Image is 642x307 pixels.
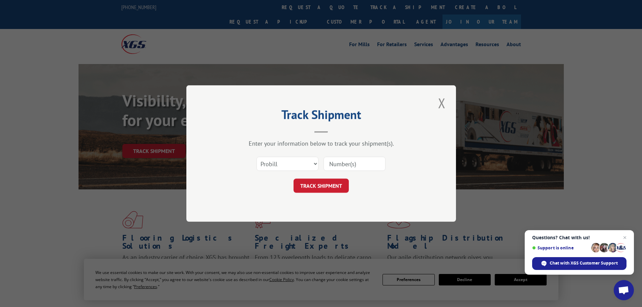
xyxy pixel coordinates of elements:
[532,257,626,270] span: Chat with XGS Customer Support
[532,245,589,250] span: Support is online
[532,235,626,240] span: Questions? Chat with us!
[294,179,349,193] button: TRACK SHIPMENT
[220,110,422,123] h2: Track Shipment
[436,94,448,112] button: Close modal
[550,260,618,266] span: Chat with XGS Customer Support
[324,157,386,171] input: Number(s)
[614,280,634,300] a: Open chat
[220,140,422,147] div: Enter your information below to track your shipment(s).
